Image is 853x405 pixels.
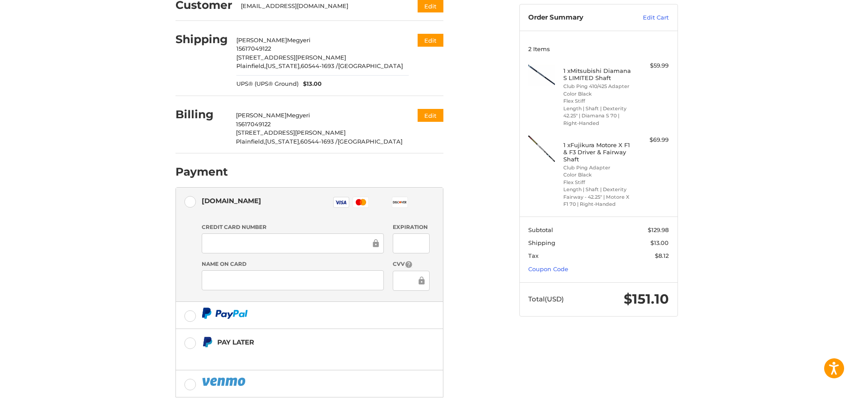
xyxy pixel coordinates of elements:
[202,308,248,319] img: PayPal icon
[528,239,555,246] span: Shipping
[418,109,443,122] button: Edit
[236,80,299,88] span: UPS® (UPS® Ground)
[528,252,538,259] span: Tax
[528,13,624,22] h3: Order Summary
[563,83,631,90] li: Club Ping 410/425 Adapter
[236,138,265,145] span: Plainfield,
[202,193,261,208] div: [DOMAIN_NAME]
[338,62,403,69] span: [GEOGRAPHIC_DATA]
[265,138,300,145] span: [US_STATE],
[563,67,631,82] h4: 1 x Mitsubishi Diamana S LIMITED Shaft
[175,165,228,179] h2: Payment
[266,62,301,69] span: [US_STATE],
[624,13,669,22] a: Edit Cart
[301,62,338,69] span: 60544-1693 /
[528,265,568,273] a: Coupon Code
[236,45,271,52] span: 15617049122
[202,223,384,231] label: Credit Card Number
[236,62,266,69] span: Plainfield,
[650,239,669,246] span: $13.00
[287,36,311,44] span: Megyeri
[236,112,287,119] span: [PERSON_NAME]
[563,105,631,127] li: Length | Shaft | Dexterity 42.25" | Diamana S 70 | Right-Handed
[418,34,443,47] button: Edit
[528,226,553,233] span: Subtotal
[563,164,631,172] li: Club Ping Adapter
[236,129,346,136] span: [STREET_ADDRESS][PERSON_NAME]
[175,32,228,46] h2: Shipping
[624,291,669,307] span: $151.10
[236,36,287,44] span: [PERSON_NAME]
[528,45,669,52] h3: 2 Items
[634,136,669,144] div: $69.99
[175,108,227,121] h2: Billing
[217,335,387,349] div: Pay Later
[563,141,631,163] h4: 1 x Fujikura Motore X F1 & F3 Driver & Fairway Shaft
[563,186,631,208] li: Length | Shaft | Dexterity Fairway - 42.25" | Motore X F1 70 | Right-Handed
[780,381,853,405] iframe: Google Customer Reviews
[287,112,310,119] span: Megyeri
[236,54,346,61] span: [STREET_ADDRESS][PERSON_NAME]
[202,337,213,348] img: Pay Later icon
[393,260,430,269] label: CVV
[393,223,430,231] label: Expiration
[563,97,631,105] li: Flex Stiff
[202,376,247,387] img: PayPal icon
[300,138,338,145] span: 60544-1693 /
[563,179,631,186] li: Flex Stiff
[563,171,631,179] li: Color Black
[299,80,322,88] span: $13.00
[563,90,631,98] li: Color Black
[202,352,387,359] iframe: PayPal Message 1
[648,226,669,233] span: $129.98
[236,120,271,128] span: 15617049122
[241,2,400,11] div: [EMAIL_ADDRESS][DOMAIN_NAME]
[634,61,669,70] div: $59.99
[655,252,669,259] span: $8.12
[338,138,403,145] span: [GEOGRAPHIC_DATA]
[528,295,564,303] span: Total (USD)
[202,260,384,268] label: Name on Card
